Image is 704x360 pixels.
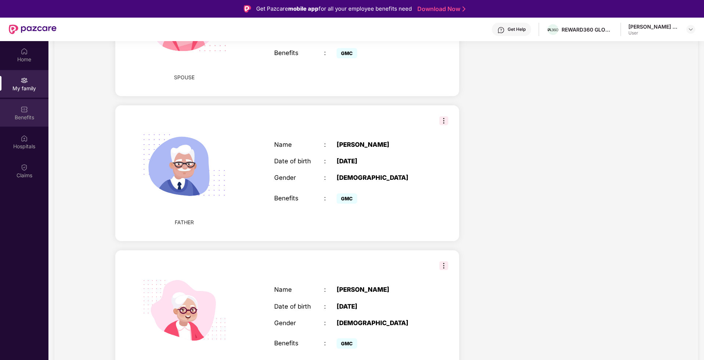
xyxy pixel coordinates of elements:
[274,157,324,165] div: Date of birth
[417,5,463,13] a: Download Now
[497,26,505,34] img: svg+xml;base64,PHN2ZyBpZD0iSGVscC0zMngzMiIgeG1sbnM9Imh0dHA6Ly93d3cudzMub3JnLzIwMDAvc3ZnIiB3aWR0aD...
[274,339,324,347] div: Benefits
[337,338,357,349] span: GMC
[174,73,195,81] span: SPOUSE
[628,30,680,36] div: User
[439,116,448,125] img: svg+xml;base64,PHN2ZyB3aWR0aD0iMzIiIGhlaWdodD0iMzIiIHZpZXdCb3g9IjAgMCAzMiAzMiIgZmlsbD0ibm9uZSIgeG...
[9,25,57,34] img: New Pazcare Logo
[324,319,337,327] div: :
[337,174,424,181] div: [DEMOGRAPHIC_DATA]
[337,141,424,148] div: [PERSON_NAME]
[324,49,337,57] div: :
[131,113,237,218] img: svg+xml;base64,PHN2ZyB4bWxucz0iaHR0cDovL3d3dy53My5vcmcvMjAwMC9zdmciIHhtbG5zOnhsaW5rPSJodHRwOi8vd3...
[274,319,324,327] div: Gender
[324,286,337,293] div: :
[274,286,324,293] div: Name
[337,303,424,310] div: [DATE]
[324,339,337,347] div: :
[288,5,319,12] strong: mobile app
[324,174,337,181] div: :
[274,303,324,310] div: Date of birth
[324,194,337,202] div: :
[21,135,28,142] img: svg+xml;base64,PHN2ZyBpZD0iSG9zcGl0YWxzIiB4bWxucz0iaHR0cDovL3d3dy53My5vcmcvMjAwMC9zdmciIHdpZHRoPS...
[274,174,324,181] div: Gender
[628,23,680,30] div: [PERSON_NAME] Urkud [PERSON_NAME]
[337,48,357,58] span: GMC
[21,106,28,113] img: svg+xml;base64,PHN2ZyBpZD0iQmVuZWZpdHMiIHhtbG5zPSJodHRwOi8vd3d3LnczLm9yZy8yMDAwL3N2ZyIgd2lkdGg9Ij...
[548,29,558,32] img: R360%20LOGO.png
[324,157,337,165] div: :
[508,26,526,32] div: Get Help
[21,164,28,171] img: svg+xml;base64,PHN2ZyBpZD0iQ2xhaW0iIHhtbG5zPSJodHRwOi8vd3d3LnczLm9yZy8yMDAwL3N2ZyIgd2lkdGg9IjIwIi...
[175,218,194,226] span: FATHER
[274,194,324,202] div: Benefits
[337,286,424,293] div: [PERSON_NAME]
[688,26,694,32] img: svg+xml;base64,PHN2ZyBpZD0iRHJvcGRvd24tMzJ4MzIiIHhtbG5zPSJodHRwOi8vd3d3LnczLm9yZy8yMDAwL3N2ZyIgd2...
[21,48,28,55] img: svg+xml;base64,PHN2ZyBpZD0iSG9tZSIgeG1sbnM9Imh0dHA6Ly93d3cudzMub3JnLzIwMDAvc3ZnIiB3aWR0aD0iMjAiIG...
[256,4,412,13] div: Get Pazcare for all your employee benefits need
[337,193,357,204] span: GMC
[324,303,337,310] div: :
[274,141,324,148] div: Name
[244,5,251,12] img: Logo
[462,5,465,13] img: Stroke
[337,157,424,165] div: [DATE]
[439,261,448,270] img: svg+xml;base64,PHN2ZyB3aWR0aD0iMzIiIGhlaWdodD0iMzIiIHZpZXdCb3g9IjAgMCAzMiAzMiIgZmlsbD0ibm9uZSIgeG...
[21,77,28,84] img: svg+xml;base64,PHN2ZyB3aWR0aD0iMjAiIGhlaWdodD0iMjAiIHZpZXdCb3g9IjAgMCAyMCAyMCIgZmlsbD0ibm9uZSIgeG...
[562,26,613,33] div: REWARD360 GLOBAL SERVICES PRIVATE LIMITED
[337,319,424,327] div: [DEMOGRAPHIC_DATA]
[324,141,337,148] div: :
[274,49,324,57] div: Benefits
